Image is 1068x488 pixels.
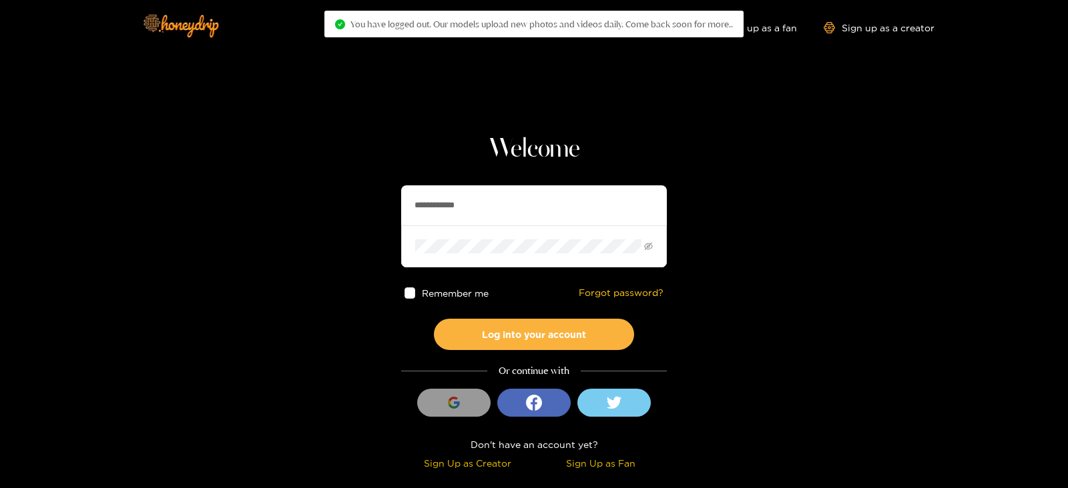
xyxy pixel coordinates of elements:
div: Or continue with [401,363,667,379]
button: Log into your account [434,319,634,350]
span: You have logged out. Our models upload new photos and videos daily. Come back soon for more.. [350,19,733,29]
span: Remember me [423,288,489,298]
div: Don't have an account yet? [401,437,667,452]
h1: Welcome [401,133,667,165]
div: Sign Up as Creator [405,455,531,471]
a: Forgot password? [579,287,663,299]
div: Sign Up as Fan [537,455,663,471]
span: eye-invisible [644,242,653,251]
span: check-circle [335,19,345,29]
a: Sign up as a creator [824,22,934,33]
a: Sign up as a fan [706,22,797,33]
